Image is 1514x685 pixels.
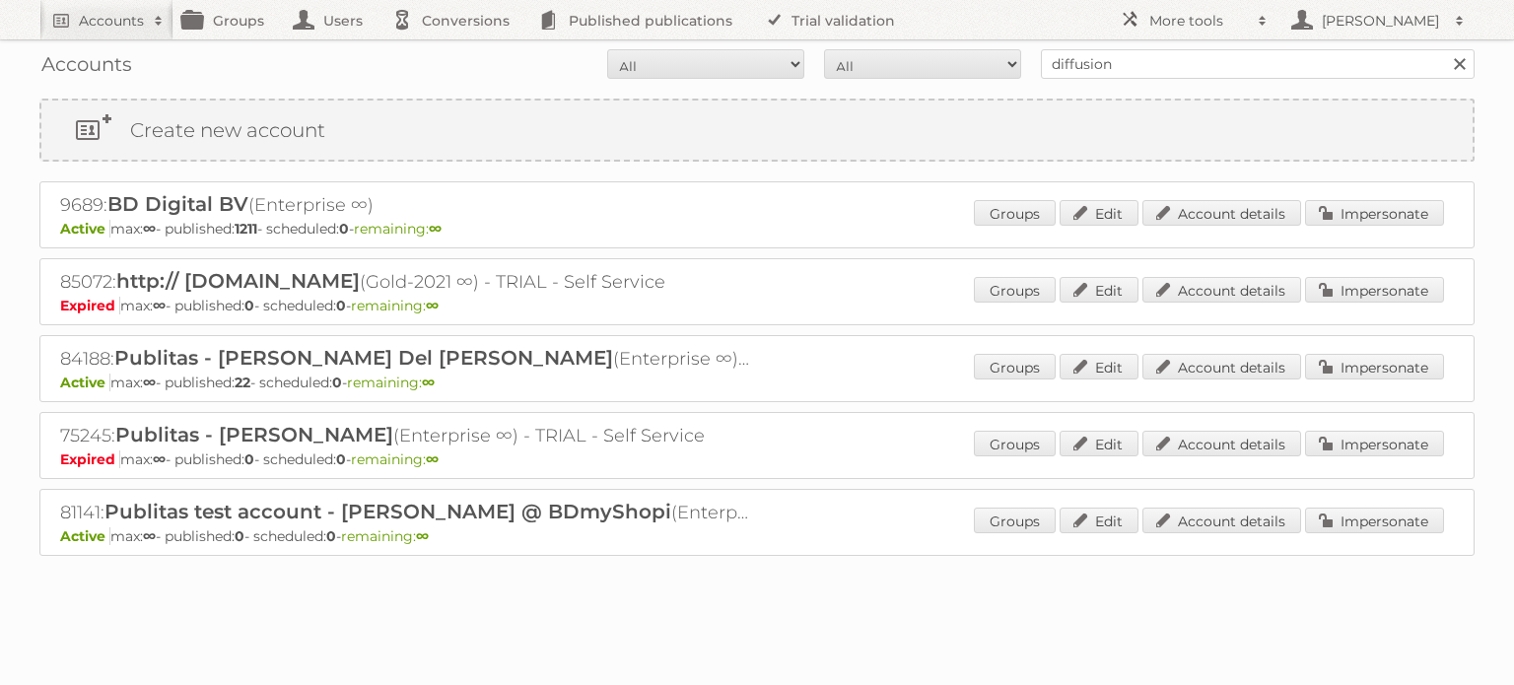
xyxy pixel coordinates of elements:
[116,269,360,293] span: http:// [DOMAIN_NAME]
[1142,508,1301,533] a: Account details
[974,200,1056,226] a: Groups
[60,269,750,295] h2: 85072: (Gold-2021 ∞) - TRIAL - Self Service
[336,450,346,468] strong: 0
[1305,354,1444,379] a: Impersonate
[60,450,1454,468] p: max: - published: - scheduled: -
[1305,508,1444,533] a: Impersonate
[1060,508,1138,533] a: Edit
[60,192,750,218] h2: 9689: (Enterprise ∞)
[244,450,254,468] strong: 0
[60,527,1454,545] p: max: - published: - scheduled: -
[336,297,346,314] strong: 0
[332,374,342,391] strong: 0
[426,297,439,314] strong: ∞
[974,354,1056,379] a: Groups
[974,431,1056,456] a: Groups
[1060,354,1138,379] a: Edit
[60,423,750,448] h2: 75245: (Enterprise ∞) - TRIAL - Self Service
[426,450,439,468] strong: ∞
[326,527,336,545] strong: 0
[153,297,166,314] strong: ∞
[235,220,257,238] strong: 1211
[416,527,429,545] strong: ∞
[351,450,439,468] span: remaining:
[60,374,1454,391] p: max: - published: - scheduled: -
[60,450,120,468] span: Expired
[354,220,442,238] span: remaining:
[41,101,1473,160] a: Create new account
[1142,200,1301,226] a: Account details
[143,527,156,545] strong: ∞
[422,374,435,391] strong: ∞
[1142,277,1301,303] a: Account details
[143,220,156,238] strong: ∞
[60,297,120,314] span: Expired
[60,500,750,525] h2: 81141: (Enterprise ∞) - TRIAL - Self Service
[104,500,671,523] span: Publitas test account - [PERSON_NAME] @ BDmyShopi
[339,220,349,238] strong: 0
[1305,431,1444,456] a: Impersonate
[60,374,110,391] span: Active
[1305,200,1444,226] a: Impersonate
[1060,431,1138,456] a: Edit
[153,450,166,468] strong: ∞
[235,374,250,391] strong: 22
[351,297,439,314] span: remaining:
[429,220,442,238] strong: ∞
[341,527,429,545] span: remaining:
[60,220,1454,238] p: max: - published: - scheduled: -
[115,423,393,446] span: Publitas - [PERSON_NAME]
[235,527,244,545] strong: 0
[347,374,435,391] span: remaining:
[143,374,156,391] strong: ∞
[1060,277,1138,303] a: Edit
[974,277,1056,303] a: Groups
[1317,11,1445,31] h2: [PERSON_NAME]
[60,220,110,238] span: Active
[79,11,144,31] h2: Accounts
[114,346,613,370] span: Publitas - [PERSON_NAME] Del [PERSON_NAME]
[1142,354,1301,379] a: Account details
[107,192,248,216] span: BD Digital BV
[1305,277,1444,303] a: Impersonate
[60,297,1454,314] p: max: - published: - scheduled: -
[60,527,110,545] span: Active
[1060,200,1138,226] a: Edit
[244,297,254,314] strong: 0
[974,508,1056,533] a: Groups
[1142,431,1301,456] a: Account details
[1149,11,1248,31] h2: More tools
[60,346,750,372] h2: 84188: (Enterprise ∞) - TRIAL - Self Service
